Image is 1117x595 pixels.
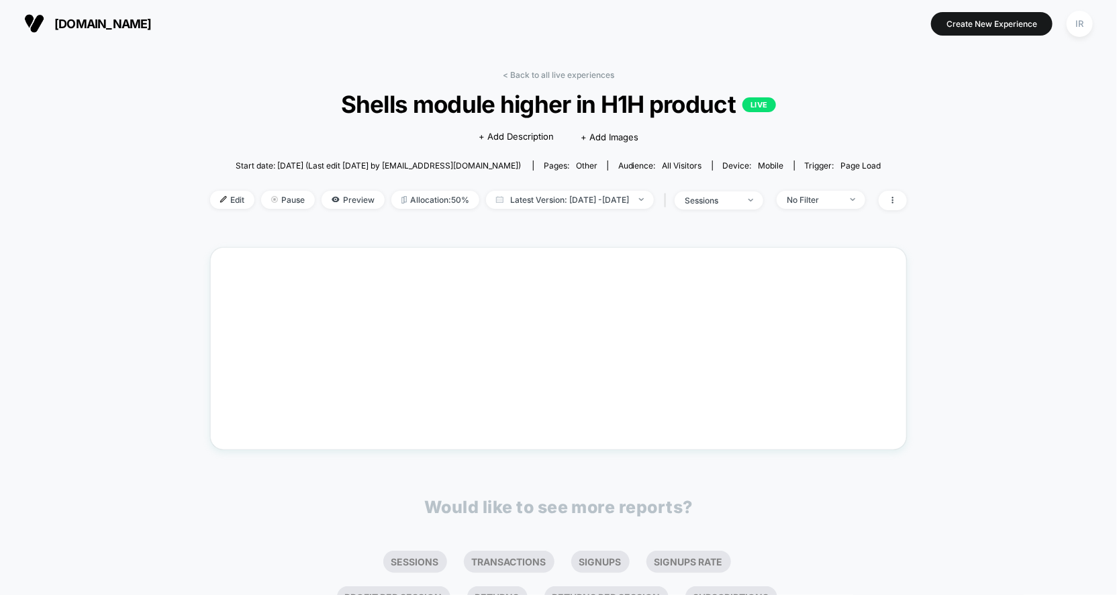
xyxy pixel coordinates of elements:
span: + Add Description [479,130,554,144]
li: Sessions [383,551,447,573]
button: Create New Experience [931,12,1053,36]
span: Preview [322,191,385,209]
button: IR [1063,10,1097,38]
span: Allocation: 50% [391,191,479,209]
li: Transactions [464,551,554,573]
span: mobile [759,161,784,171]
div: Trigger: [805,161,881,171]
p: LIVE [742,97,776,112]
span: Shells module higher in H1H product [245,90,872,118]
span: Page Load [841,161,881,171]
span: | [661,191,675,210]
li: Signups Rate [646,551,731,573]
img: end [639,198,644,201]
p: Would like to see more reports? [424,497,693,517]
img: end [851,198,855,201]
a: < Back to all live experiences [503,70,614,80]
li: Signups [571,551,630,573]
span: Pause [261,191,315,209]
div: Pages: [544,161,597,171]
div: No Filter [787,195,840,205]
div: IR [1067,11,1093,37]
img: rebalance [401,196,407,203]
span: Device: [712,161,794,171]
span: + Add Images [581,132,638,142]
span: All Visitors [663,161,702,171]
span: Latest Version: [DATE] - [DATE] [486,191,654,209]
span: Edit [210,191,254,209]
span: other [576,161,597,171]
img: calendar [496,196,503,203]
span: [DOMAIN_NAME] [54,17,152,31]
button: [DOMAIN_NAME] [20,13,156,34]
img: end [748,199,753,201]
img: end [271,196,278,203]
img: Visually logo [24,13,44,34]
img: edit [220,196,227,203]
div: Audience: [618,161,702,171]
span: Start date: [DATE] (Last edit [DATE] by [EMAIL_ADDRESS][DOMAIN_NAME]) [236,161,521,171]
div: sessions [685,195,738,205]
